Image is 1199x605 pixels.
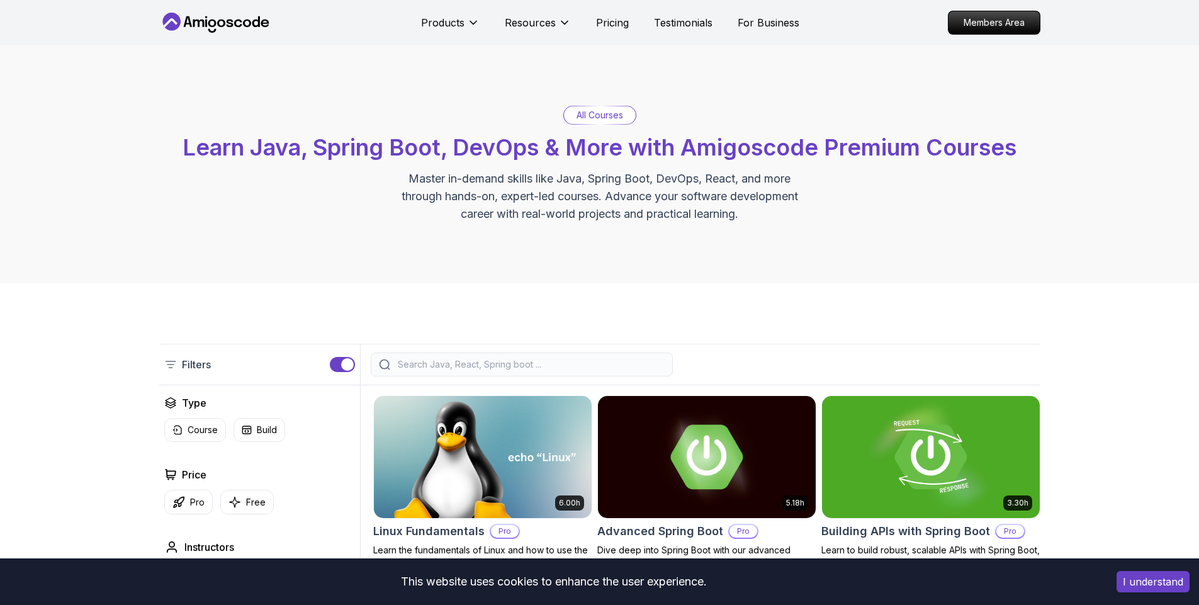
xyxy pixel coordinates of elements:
p: 3.30h [1007,498,1028,508]
button: Free [220,490,274,514]
a: Members Area [948,11,1040,35]
h2: Type [182,395,206,410]
a: Linux Fundamentals card6.00hLinux FundamentalsProLearn the fundamentals of Linux and how to use t... [373,395,592,569]
a: Pricing [596,15,629,30]
button: Course [164,418,226,442]
p: Pro [190,496,205,509]
h2: Building APIs with Spring Boot [821,523,990,540]
button: Build [234,418,285,442]
p: Learn to build robust, scalable APIs with Spring Boot, mastering REST principles, JSON handling, ... [821,544,1040,582]
h2: Instructors [184,540,234,555]
img: Linux Fundamentals card [374,396,592,518]
a: Building APIs with Spring Boot card3.30hBuilding APIs with Spring BootProLearn to build robust, s... [821,395,1040,582]
button: Pro [164,490,213,514]
p: Free [246,496,266,509]
p: Members Area [949,11,1040,34]
p: Resources [505,15,556,30]
img: Advanced Spring Boot card [598,396,816,518]
p: Dive deep into Spring Boot with our advanced course, designed to take your skills from intermedia... [597,544,816,582]
h2: Advanced Spring Boot [597,523,723,540]
a: For Business [738,15,799,30]
p: Filters [182,357,211,372]
a: Advanced Spring Boot card5.18hAdvanced Spring BootProDive deep into Spring Boot with our advanced... [597,395,816,582]
p: Products [421,15,464,30]
button: Accept cookies [1117,571,1190,592]
h2: Price [182,467,206,482]
span: Learn Java, Spring Boot, DevOps & More with Amigoscode Premium Courses [183,133,1016,161]
p: All Courses [577,109,623,122]
button: Resources [505,15,571,40]
p: Master in-demand skills like Java, Spring Boot, DevOps, React, and more through hands-on, expert-... [388,170,811,223]
p: Pro [491,525,519,538]
p: Build [257,424,277,436]
p: Learn the fundamentals of Linux and how to use the command line [373,544,592,569]
div: This website uses cookies to enhance the user experience. [9,568,1098,596]
input: Search Java, React, Spring boot ... [395,358,665,371]
a: Testimonials [654,15,712,30]
p: Course [188,424,218,436]
p: Pro [996,525,1024,538]
button: Products [421,15,480,40]
img: Building APIs with Spring Boot card [822,396,1040,518]
p: Pro [729,525,757,538]
p: 6.00h [559,498,580,508]
h2: Linux Fundamentals [373,523,485,540]
p: 5.18h [786,498,804,508]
